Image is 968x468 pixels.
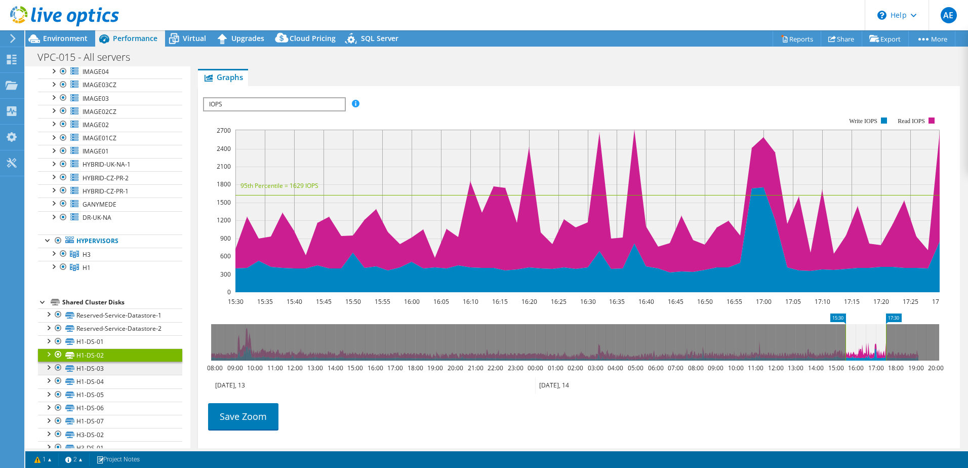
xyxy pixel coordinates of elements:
a: IMAGE01 [38,145,182,158]
a: H1-DS-05 [38,388,182,402]
text: 1800 [217,180,231,188]
text: 14:00 [327,364,343,372]
a: H1-DS-04 [38,375,182,388]
text: 15:35 [257,297,272,306]
text: 10:00 [247,364,262,372]
a: Share [821,31,862,47]
text: 600 [220,252,231,260]
text: 17:10 [814,297,830,306]
span: Environment [43,33,88,43]
div: Shared Cluster Disks [62,296,182,308]
text: 15:40 [286,297,302,306]
text: 21:00 [467,364,483,372]
text: 18:00 [888,364,903,372]
span: IMAGE01CZ [83,134,116,142]
text: 19:00 [427,364,442,372]
text: 300 [220,270,231,279]
span: GANYMEDE [83,200,116,209]
a: Reports [773,31,821,47]
a: IMAGE02 [38,118,182,131]
span: Upgrades [231,33,264,43]
a: HYBRID-CZ-PR-2 [38,171,182,184]
text: 17:00 [868,364,883,372]
span: SQL Server [361,33,398,43]
a: H1-DS-06 [38,402,182,415]
text: 1500 [217,198,231,207]
text: 16:40 [638,297,654,306]
text: 05:00 [627,364,643,372]
a: More [908,31,955,47]
text: 15:45 [315,297,331,306]
span: IMAGE03CZ [83,81,116,89]
text: 2400 [217,144,231,153]
text: Write IOPS [849,118,877,125]
text: 03:00 [587,364,603,372]
span: HYBRID-UK-NA-1 [83,160,131,169]
text: 18:00 [407,364,423,372]
text: 16:50 [697,297,712,306]
text: 02:00 [567,364,583,372]
a: Save Zoom [208,403,278,430]
a: IMAGE03 [38,92,182,105]
text: 17:20 [873,297,889,306]
span: Graphs [203,72,243,82]
text: 15:00 [347,364,362,372]
text: 15:30 [227,297,243,306]
text: 16:05 [433,297,449,306]
text: 1200 [217,216,231,224]
text: 17:00 [755,297,771,306]
text: 19:00 [908,364,923,372]
a: Reserved-Service-Datastore-1 [38,308,182,322]
a: IMAGE04 [38,65,182,79]
text: 06:00 [648,364,663,372]
span: IOPS [204,98,344,110]
a: H1-DS-01 [38,335,182,348]
text: 04:00 [607,364,623,372]
a: DR-UK-NA [38,211,182,224]
text: 0 [227,288,231,296]
span: HYBRID-CZ-PR-1 [83,187,129,196]
text: 20:00 [927,364,943,372]
text: 00:00 [527,364,543,372]
a: H3-DS-02 [38,428,182,441]
a: H3-DS-01 [38,441,182,454]
text: 17:15 [843,297,859,306]
text: 17:30 [932,297,947,306]
text: 08:00 [688,364,703,372]
a: IMAGE01CZ [38,132,182,145]
text: 09:00 [707,364,723,372]
span: Performance [113,33,157,43]
span: H1 [83,263,91,272]
a: HYBRID-UK-NA-1 [38,158,182,171]
a: Reserved-Service-Datastore-2 [38,322,182,335]
a: IMAGE02CZ [38,105,182,118]
text: 15:50 [345,297,360,306]
text: 23:00 [507,364,523,372]
text: 16:55 [726,297,742,306]
span: IMAGE02 [83,121,109,129]
span: IMAGE01 [83,147,109,155]
text: 12:00 [287,364,302,372]
span: Cloud Pricing [290,33,336,43]
text: 07:00 [667,364,683,372]
a: GANYMEDE [38,198,182,211]
text: 20:00 [447,364,463,372]
text: 13:00 [787,364,803,372]
a: Export [862,31,909,47]
span: IMAGE03 [83,94,109,103]
text: 16:25 [550,297,566,306]
a: H3 [38,248,182,261]
span: H3 [83,250,91,259]
span: AE [941,7,957,23]
text: 16:20 [521,297,537,306]
text: 08:00 [207,364,222,372]
a: HYBRID-CZ-PR-1 [38,184,182,198]
span: Virtual [183,33,206,43]
a: H1-DS-07 [38,415,182,428]
text: 13:00 [307,364,322,372]
text: 17:25 [902,297,918,306]
text: 2700 [217,126,231,135]
text: 95th Percentile = 1629 IOPS [240,181,318,190]
a: Project Notes [89,453,147,466]
text: 16:30 [580,297,595,306]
